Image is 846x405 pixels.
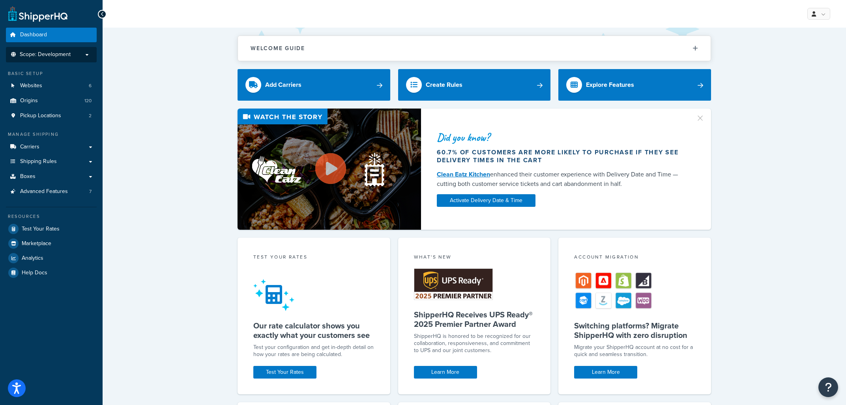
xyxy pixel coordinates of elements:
[6,70,97,77] div: Basic Setup
[238,109,421,230] img: Video thumbnail
[437,170,490,179] a: Clean Eatz Kitchen
[22,255,43,262] span: Analytics
[574,253,695,262] div: Account Migration
[574,321,695,340] h5: Switching platforms? Migrate ShipperHQ with zero disruption
[253,321,374,340] h5: Our rate calculator shows you exactly what your customers see
[6,109,97,123] a: Pickup Locations2
[89,82,92,89] span: 6
[6,28,97,42] a: Dashboard
[22,226,60,232] span: Test Your Rates
[437,148,686,164] div: 60.7% of customers are more likely to purchase if they see delivery times in the cart
[437,132,686,143] div: Did you know?
[89,112,92,119] span: 2
[6,266,97,280] a: Help Docs
[414,310,535,329] h5: ShipperHQ Receives UPS Ready® 2025 Premier Partner Award
[6,184,97,199] li: Advanced Features
[238,36,711,61] button: Welcome Guide
[574,344,695,358] div: Migrate your ShipperHQ account at no cost for a quick and seamless transition.
[6,94,97,108] a: Origins120
[20,144,39,150] span: Carriers
[6,131,97,138] div: Manage Shipping
[20,188,68,195] span: Advanced Features
[20,51,71,58] span: Scope: Development
[818,377,838,397] button: Open Resource Center
[20,32,47,38] span: Dashboard
[6,79,97,93] li: Websites
[414,366,477,379] a: Learn More
[22,270,47,276] span: Help Docs
[253,253,374,262] div: Test your rates
[437,170,686,189] div: enhanced their customer experience with Delivery Date and Time — cutting both customer service ti...
[253,344,374,358] div: Test your configuration and get in-depth detail on how your rates are being calculated.
[6,213,97,220] div: Resources
[20,82,42,89] span: Websites
[414,253,535,262] div: What's New
[6,222,97,236] a: Test Your Rates
[6,236,97,251] a: Marketplace
[253,366,316,379] a: Test Your Rates
[20,158,57,165] span: Shipping Rules
[22,240,51,247] span: Marketplace
[6,140,97,154] a: Carriers
[6,184,97,199] a: Advanced Features7
[426,79,462,90] div: Create Rules
[89,188,92,195] span: 7
[586,79,634,90] div: Explore Features
[6,109,97,123] li: Pickup Locations
[398,69,551,101] a: Create Rules
[6,154,97,169] a: Shipping Rules
[6,251,97,265] a: Analytics
[238,69,390,101] a: Add Carriers
[574,366,637,379] a: Learn More
[414,333,535,354] p: ShipperHQ is honored to be recognized for our collaboration, responsiveness, and commitment to UP...
[6,94,97,108] li: Origins
[251,45,305,51] h2: Welcome Guide
[437,194,535,207] a: Activate Delivery Date & Time
[20,173,36,180] span: Boxes
[20,112,61,119] span: Pickup Locations
[6,79,97,93] a: Websites6
[6,169,97,184] a: Boxes
[558,69,711,101] a: Explore Features
[84,97,92,104] span: 120
[265,79,301,90] div: Add Carriers
[20,97,38,104] span: Origins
